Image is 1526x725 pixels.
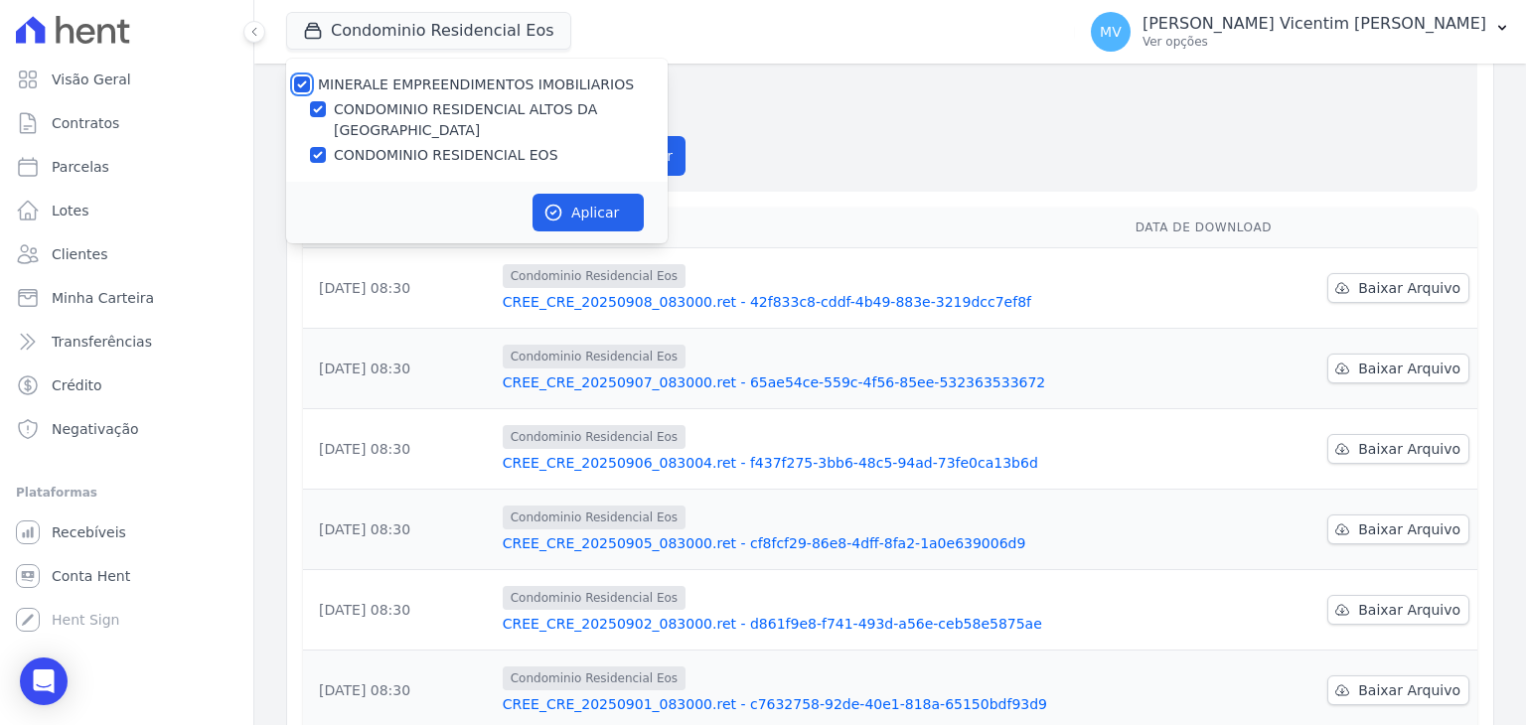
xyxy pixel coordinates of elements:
[8,278,245,318] a: Minha Carteira
[1327,354,1469,383] a: Baixar Arquivo
[334,99,668,141] label: CONDOMINIO RESIDENCIAL ALTOS DA [GEOGRAPHIC_DATA]
[52,244,107,264] span: Clientes
[303,329,495,409] td: [DATE] 08:30
[52,70,131,89] span: Visão Geral
[503,292,1120,312] a: CREE_CRE_20250908_083000.ret - 42f833c8-cddf-4b49-883e-3219dcc7ef8f
[303,570,495,651] td: [DATE] 08:30
[52,566,130,586] span: Conta Hent
[286,12,571,50] button: Condominio Residencial Eos
[20,657,68,705] div: Open Intercom Messenger
[1358,359,1460,378] span: Baixar Arquivo
[1358,439,1460,459] span: Baixar Arquivo
[52,522,126,542] span: Recebíveis
[1327,434,1469,464] a: Baixar Arquivo
[334,145,558,166] label: CONDOMINIO RESIDENCIAL EOS
[8,365,245,405] a: Crédito
[1143,34,1486,50] p: Ver opções
[8,147,245,187] a: Parcelas
[303,248,495,329] td: [DATE] 08:30
[503,694,1120,714] a: CREE_CRE_20250901_083000.ret - c7632758-92de-40e1-818a-65150bdf93d9
[8,103,245,143] a: Contratos
[16,481,237,505] div: Plataformas
[503,372,1120,392] a: CREE_CRE_20250907_083000.ret - 65ae54ce-559c-4f56-85ee-532363533672
[1143,14,1486,34] p: [PERSON_NAME] Vicentim [PERSON_NAME]
[52,288,154,308] span: Minha Carteira
[52,375,102,395] span: Crédito
[1358,278,1460,298] span: Baixar Arquivo
[1327,514,1469,544] a: Baixar Arquivo
[8,409,245,449] a: Negativação
[8,60,245,99] a: Visão Geral
[503,506,686,529] span: Condominio Residencial Eos
[503,533,1120,553] a: CREE_CRE_20250905_083000.ret - cf8fcf29-86e8-4dff-8fa2-1a0e639006d9
[318,76,634,92] label: MINERALE EMPREENDIMENTOS IMOBILIARIOS
[1358,680,1460,700] span: Baixar Arquivo
[8,234,245,274] a: Clientes
[503,345,686,368] span: Condominio Residencial Eos
[52,332,152,352] span: Transferências
[503,425,686,449] span: Condominio Residencial Eos
[503,586,686,610] span: Condominio Residencial Eos
[8,512,245,552] a: Recebíveis
[495,208,1128,248] th: Arquivo
[8,191,245,230] a: Lotes
[1327,675,1469,705] a: Baixar Arquivo
[503,666,686,690] span: Condominio Residencial Eos
[8,556,245,596] a: Conta Hent
[8,322,245,362] a: Transferências
[503,614,1120,634] a: CREE_CRE_20250902_083000.ret - d861f9e8-f741-493d-a56e-ceb58e5875ae
[52,201,89,220] span: Lotes
[1327,273,1469,303] a: Baixar Arquivo
[303,409,495,490] td: [DATE] 08:30
[1128,208,1299,248] th: Data de Download
[533,194,644,231] button: Aplicar
[1358,519,1460,539] span: Baixar Arquivo
[1327,595,1469,625] a: Baixar Arquivo
[503,264,686,288] span: Condominio Residencial Eos
[1075,4,1526,60] button: MV [PERSON_NAME] Vicentim [PERSON_NAME] Ver opções
[52,157,109,177] span: Parcelas
[1358,600,1460,620] span: Baixar Arquivo
[503,453,1120,473] a: CREE_CRE_20250906_083004.ret - f437f275-3bb6-48c5-94ad-73fe0ca13b6d
[303,490,495,570] td: [DATE] 08:30
[52,419,139,439] span: Negativação
[1100,25,1122,39] span: MV
[52,113,119,133] span: Contratos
